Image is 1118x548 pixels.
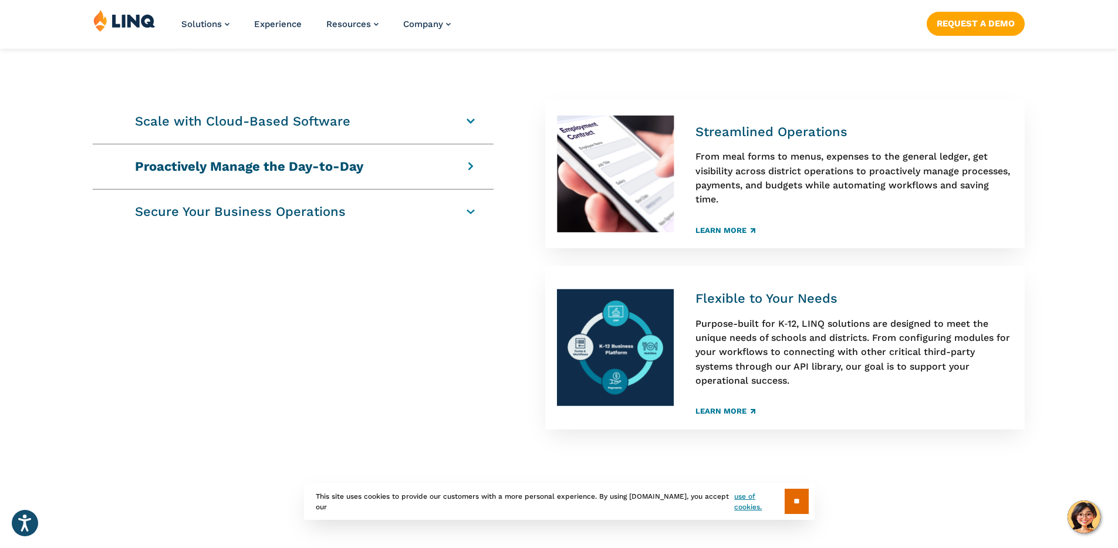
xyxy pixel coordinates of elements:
[695,290,1014,307] h4: Flexible to Your Needs
[135,204,439,220] h4: Secure Your Business Operations
[326,19,371,29] span: Resources
[135,113,439,130] h4: Scale with Cloud-Based Software
[695,318,1010,386] span: Purpose-built for K‑12, LINQ solutions are designed to meet the unique needs of schools and distr...
[304,483,815,520] div: This site uses cookies to provide our customers with a more personal experience. By using [DOMAIN...
[181,19,229,29] a: Solutions
[254,19,302,29] a: Experience
[927,12,1025,35] a: Request a Demo
[695,151,1010,205] span: From meal forms to menus, expenses to the general ledger, get visibility across district operatio...
[1068,500,1100,533] button: Hello, have a question? Let’s chat.
[93,9,156,32] img: LINQ | K‑12 Software
[403,19,443,29] span: Company
[734,491,784,512] a: use of cookies.
[326,19,379,29] a: Resources
[135,158,439,175] h4: Proactively Manage the Day-to-Day
[403,19,451,29] a: Company
[695,407,755,415] a: Learn More
[181,19,222,29] span: Solutions
[695,226,755,234] a: Learn More
[695,124,1014,140] h4: Streamlined Operations
[927,9,1025,35] nav: Button Navigation
[181,9,451,48] nav: Primary Navigation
